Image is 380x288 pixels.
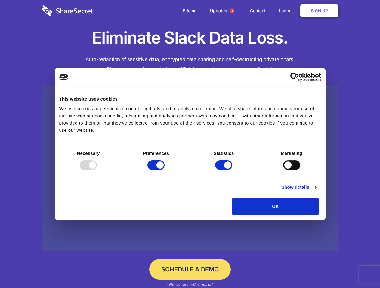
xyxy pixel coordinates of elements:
a: Contact [244,1,272,20]
a: Sign Up [300,4,338,17]
strong: Necessary [77,151,100,156]
div: This website uses cookies [59,95,321,103]
button: OK [232,198,319,215]
div: We use cookies to personalize content and ads, and to analyze our traffic. We also share informat... [59,105,321,134]
a: Login [273,1,299,20]
strong: Marketing [281,151,302,156]
span: 1 [230,8,234,13]
h4: Auto-redaction of sensitive data, encrypted data sharing and self-destructing private chats. Shar... [42,55,338,74]
h1: Eliminate Slack Data Loss. [42,27,338,49]
a: Show details [281,184,316,191]
a: Schedule a Demo [149,259,231,280]
em: *No credit card required. [166,282,214,287]
img: logo [59,74,68,80]
img: logo-wordmark-white-trans-d4663122ce5f474addd5e946df7df03e33cb6a1c49d2221995e7729f52c070b2.svg [42,5,93,16]
strong: Preferences [143,151,169,156]
a: Wistia video thumbnail [42,85,338,251]
a: Pricing [177,1,203,20]
strong: Statistics [214,151,234,156]
a: Usercentrics Cookiebot - opens in a new window [268,73,321,82]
